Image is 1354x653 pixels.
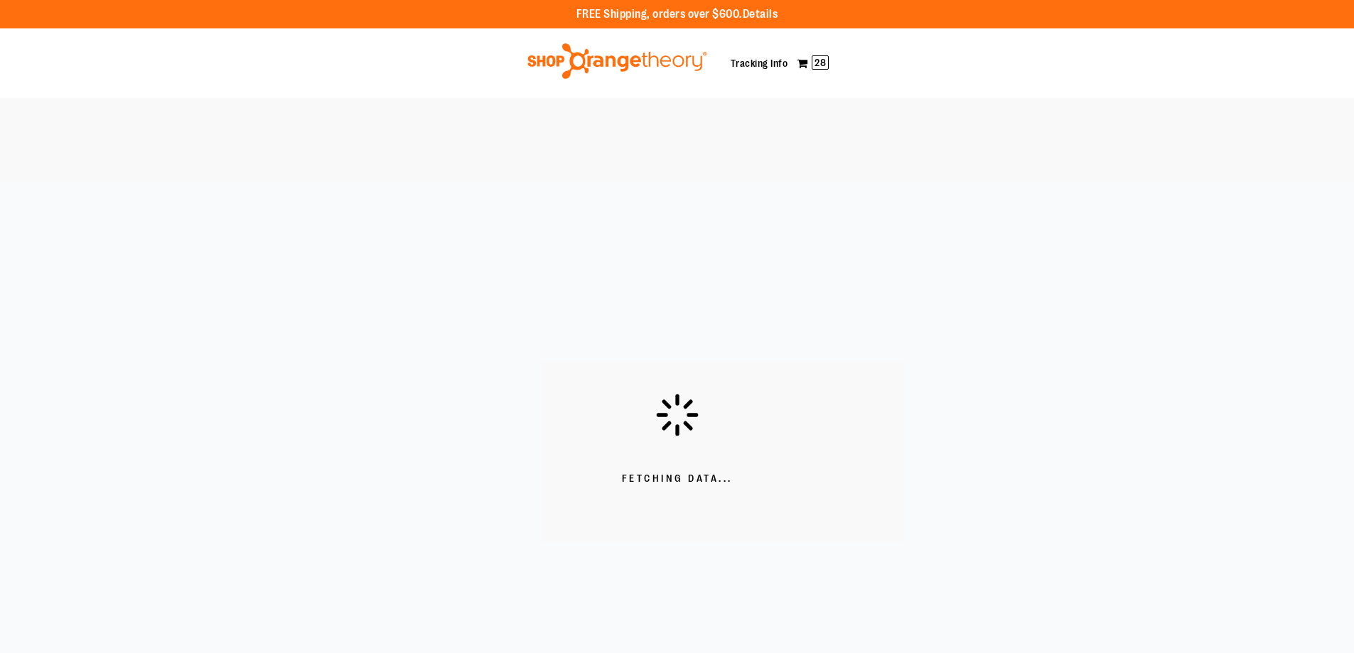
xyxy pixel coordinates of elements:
img: Shop Orangetheory [525,43,709,79]
p: FREE Shipping, orders over $600. [576,6,778,23]
a: Details [743,8,778,21]
span: Fetching Data... [622,472,733,486]
span: 28 [812,55,829,70]
a: Tracking Info [731,58,788,69]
